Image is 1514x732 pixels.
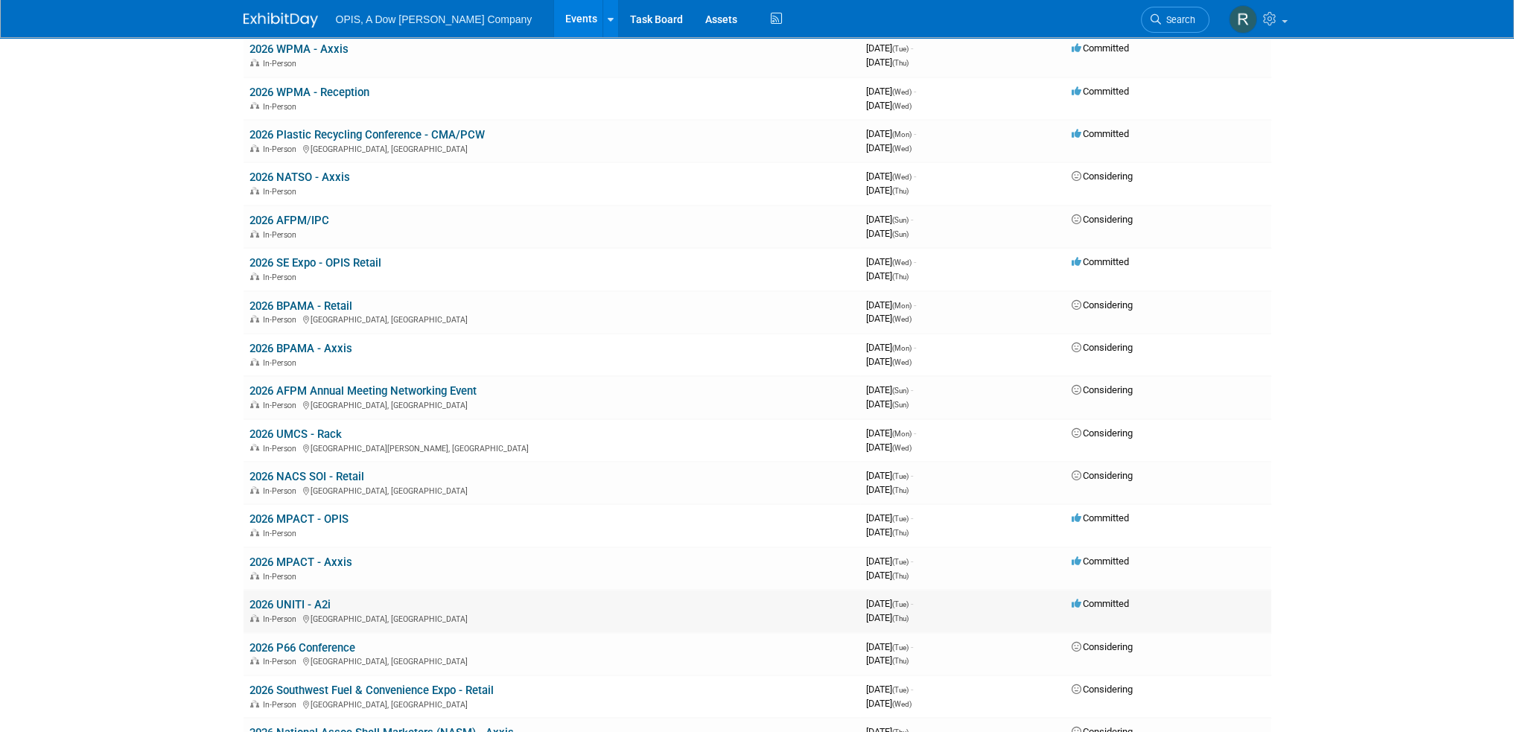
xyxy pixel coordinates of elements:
[249,484,854,496] div: [GEOGRAPHIC_DATA], [GEOGRAPHIC_DATA]
[892,173,912,181] span: (Wed)
[249,556,352,569] a: 2026 MPACT - Axxis
[244,13,318,28] img: ExhibitDay
[866,384,913,395] span: [DATE]
[911,470,913,481] span: -
[250,59,259,66] img: In-Person Event
[263,59,301,69] span: In-Person
[1072,86,1129,97] span: Committed
[914,256,916,267] span: -
[263,401,301,410] span: In-Person
[1072,42,1129,54] span: Committed
[911,641,913,652] span: -
[249,384,477,398] a: 2026 AFPM Annual Meeting Networking Event
[892,386,909,395] span: (Sun)
[263,102,301,112] span: In-Person
[892,45,909,53] span: (Tue)
[866,641,913,652] span: [DATE]
[866,484,909,495] span: [DATE]
[249,442,854,453] div: [GEOGRAPHIC_DATA][PERSON_NAME], [GEOGRAPHIC_DATA]
[249,398,854,410] div: [GEOGRAPHIC_DATA], [GEOGRAPHIC_DATA]
[866,598,913,609] span: [DATE]
[911,684,913,695] span: -
[1072,214,1133,225] span: Considering
[1161,14,1195,25] span: Search
[911,512,913,523] span: -
[249,128,485,141] a: 2026 Plastic Recycling Conference - CMA/PCW
[866,185,909,196] span: [DATE]
[892,187,909,195] span: (Thu)
[914,342,916,353] span: -
[249,342,352,355] a: 2026 BPAMA - Axxis
[892,558,909,566] span: (Tue)
[250,315,259,322] img: In-Person Event
[249,598,331,611] a: 2026 UNITI - A2i
[250,444,259,451] img: In-Person Event
[249,684,494,697] a: 2026 Southwest Fuel & Convenience Expo - Retail
[911,42,913,54] span: -
[1072,171,1133,182] span: Considering
[263,444,301,453] span: In-Person
[866,313,912,324] span: [DATE]
[892,600,909,608] span: (Tue)
[892,59,909,67] span: (Thu)
[892,572,909,580] span: (Thu)
[1072,641,1133,652] span: Considering
[263,529,301,538] span: In-Person
[866,570,909,581] span: [DATE]
[249,171,350,184] a: 2026 NATSO - Axxis
[263,230,301,240] span: In-Person
[249,512,349,526] a: 2026 MPACT - OPIS
[866,214,913,225] span: [DATE]
[249,256,381,270] a: 2026 SE Expo - OPIS Retail
[250,230,259,238] img: In-Person Event
[249,612,854,624] div: [GEOGRAPHIC_DATA], [GEOGRAPHIC_DATA]
[866,86,916,97] span: [DATE]
[249,214,329,227] a: 2026 AFPM/IPC
[892,700,912,708] span: (Wed)
[250,657,259,664] img: In-Person Event
[249,698,854,710] div: [GEOGRAPHIC_DATA], [GEOGRAPHIC_DATA]
[1072,470,1133,481] span: Considering
[249,42,349,56] a: 2026 WPMA - Axxis
[250,700,259,707] img: In-Person Event
[263,315,301,325] span: In-Person
[250,401,259,408] img: In-Person Event
[263,358,301,368] span: In-Person
[866,655,909,666] span: [DATE]
[866,470,913,481] span: [DATE]
[866,398,909,410] span: [DATE]
[866,171,916,182] span: [DATE]
[892,130,912,139] span: (Mon)
[892,102,912,110] span: (Wed)
[250,102,259,109] img: In-Person Event
[866,57,909,68] span: [DATE]
[914,86,916,97] span: -
[914,171,916,182] span: -
[911,598,913,609] span: -
[1072,256,1129,267] span: Committed
[249,313,854,325] div: [GEOGRAPHIC_DATA], [GEOGRAPHIC_DATA]
[866,612,909,623] span: [DATE]
[250,187,259,194] img: In-Person Event
[866,142,912,153] span: [DATE]
[866,698,912,709] span: [DATE]
[866,427,916,439] span: [DATE]
[1072,684,1133,695] span: Considering
[263,144,301,154] span: In-Person
[250,572,259,579] img: In-Person Event
[892,315,912,323] span: (Wed)
[892,302,912,310] span: (Mon)
[892,643,909,652] span: (Tue)
[263,614,301,624] span: In-Person
[866,526,909,538] span: [DATE]
[250,529,259,536] img: In-Person Event
[892,344,912,352] span: (Mon)
[892,230,909,238] span: (Sun)
[263,187,301,197] span: In-Person
[1072,598,1129,609] span: Committed
[1072,342,1133,353] span: Considering
[1072,556,1129,567] span: Committed
[892,144,912,153] span: (Wed)
[263,486,301,496] span: In-Person
[892,444,912,452] span: (Wed)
